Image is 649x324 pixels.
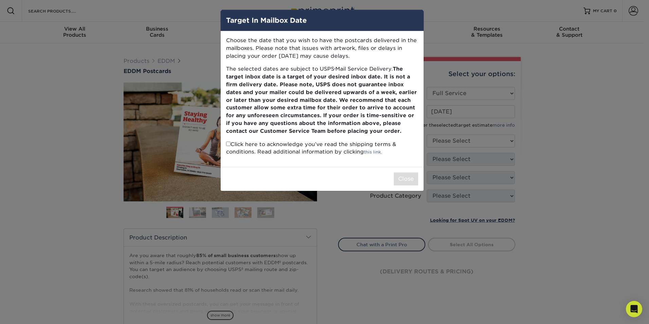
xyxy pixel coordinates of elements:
p: Click here to acknowledge you’ve read the shipping terms & conditions. Read additional informatio... [226,141,418,156]
b: The target inbox date is a target of your desired inbox date. It is not a firm delivery date. Ple... [226,66,417,134]
p: Choose the date that you wish to have the postcards delivered in the mailboxes. Please note that ... [226,37,418,60]
p: The selected dates are subject to USPS Mail Service Delivery. [226,65,418,135]
button: Close [394,173,418,185]
a: this link. [364,149,382,155]
h4: Target In Mailbox Date [226,15,418,25]
div: Open Intercom Messenger [626,301,642,317]
small: ® [334,68,335,70]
